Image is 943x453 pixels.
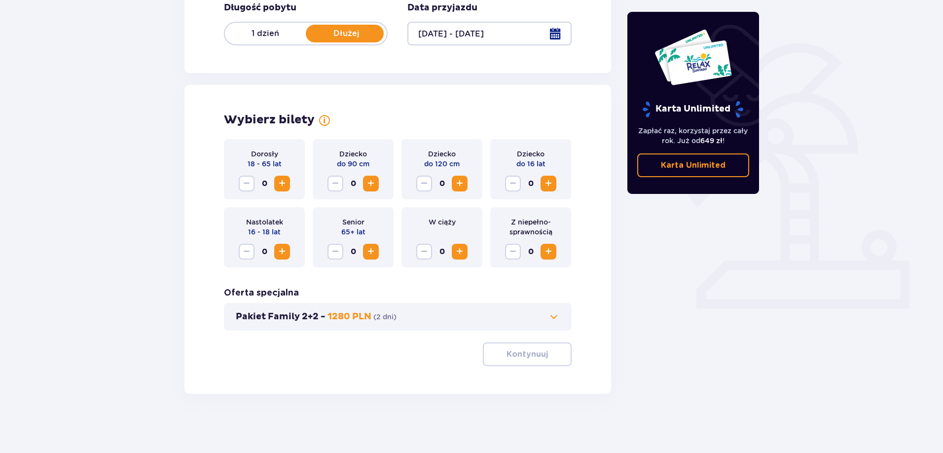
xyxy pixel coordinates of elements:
button: Zmniejsz [416,244,432,260]
p: ( 2 dni ) [373,312,397,322]
a: Karta Unlimited [637,153,750,177]
button: Zmniejsz [327,244,343,260]
button: Zmniejsz [239,176,254,191]
button: Kontynuuj [483,342,572,366]
button: Pakiet Family 2+2 -1280 PLN(2 dni) [236,311,560,323]
span: 0 [256,244,272,260]
p: Pakiet Family 2+2 - [236,311,326,323]
p: Dziecko [339,149,367,159]
p: 16 - 18 lat [248,227,281,237]
p: Długość pobytu [224,2,296,14]
span: 0 [345,176,361,191]
button: Zwiększ [541,244,556,260]
button: Zwiększ [274,244,290,260]
p: Dłużej [306,28,387,39]
button: Zmniejsz [239,244,254,260]
p: 1280 PLN [327,311,371,323]
p: Kontynuuj [507,349,548,360]
button: Zwiększ [452,176,468,191]
button: Zwiększ [541,176,556,191]
button: Zmniejsz [505,176,521,191]
p: 65+ lat [341,227,365,237]
span: 0 [434,176,450,191]
span: 0 [434,244,450,260]
p: 18 - 65 lat [248,159,282,169]
button: Zmniejsz [505,244,521,260]
button: Zwiększ [452,244,468,260]
p: W ciąży [429,217,456,227]
h2: Wybierz bilety [224,113,315,127]
button: Zmniejsz [327,176,343,191]
button: Zwiększ [274,176,290,191]
p: Karta Unlimited [642,101,744,118]
p: Nastolatek [246,217,283,227]
span: 649 zł [700,137,723,145]
span: 0 [256,176,272,191]
p: Data przyjazdu [407,2,477,14]
p: do 120 cm [424,159,460,169]
p: do 90 cm [337,159,369,169]
p: Z niepełno­sprawnością [498,217,563,237]
p: 1 dzień [225,28,306,39]
button: Zwiększ [363,244,379,260]
img: Dwie karty całoroczne do Suntago z napisem 'UNLIMITED RELAX', na białym tle z tropikalnymi liśćmi... [654,29,732,86]
p: Dziecko [517,149,544,159]
p: Dorosły [251,149,278,159]
span: 0 [345,244,361,260]
p: Zapłać raz, korzystaj przez cały rok. Już od ! [637,126,750,146]
p: Karta Unlimited [661,160,725,171]
span: 0 [523,176,539,191]
button: Zwiększ [363,176,379,191]
button: Zmniejsz [416,176,432,191]
p: do 16 lat [516,159,545,169]
p: Senior [342,217,364,227]
h3: Oferta specjalna [224,287,299,299]
span: 0 [523,244,539,260]
p: Dziecko [428,149,456,159]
